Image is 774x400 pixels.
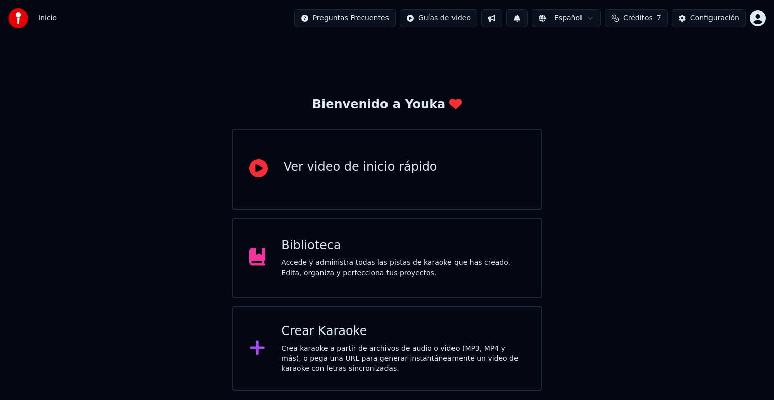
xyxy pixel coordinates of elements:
[281,344,525,374] div: Crea karaoke a partir de archivos de audio o video (MP3, MP4 y más), o pega una URL para generar ...
[284,159,437,175] div: Ver video de inicio rápido
[281,238,525,254] div: Biblioteca
[623,13,653,23] span: Créditos
[672,9,746,27] button: Configuración
[38,13,57,23] nav: breadcrumb
[281,258,525,278] div: Accede y administra todas las pistas de karaoke que has creado. Edita, organiza y perfecciona tus...
[38,13,57,23] span: Inicio
[294,9,396,27] button: Preguntas Frecuentes
[605,9,668,27] button: Créditos7
[8,8,28,28] img: youka
[281,323,525,340] div: Crear Karaoke
[312,97,462,113] div: Bienvenido a Youka
[400,9,477,27] button: Guías de video
[657,13,661,23] span: 7
[690,13,739,23] div: Configuración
